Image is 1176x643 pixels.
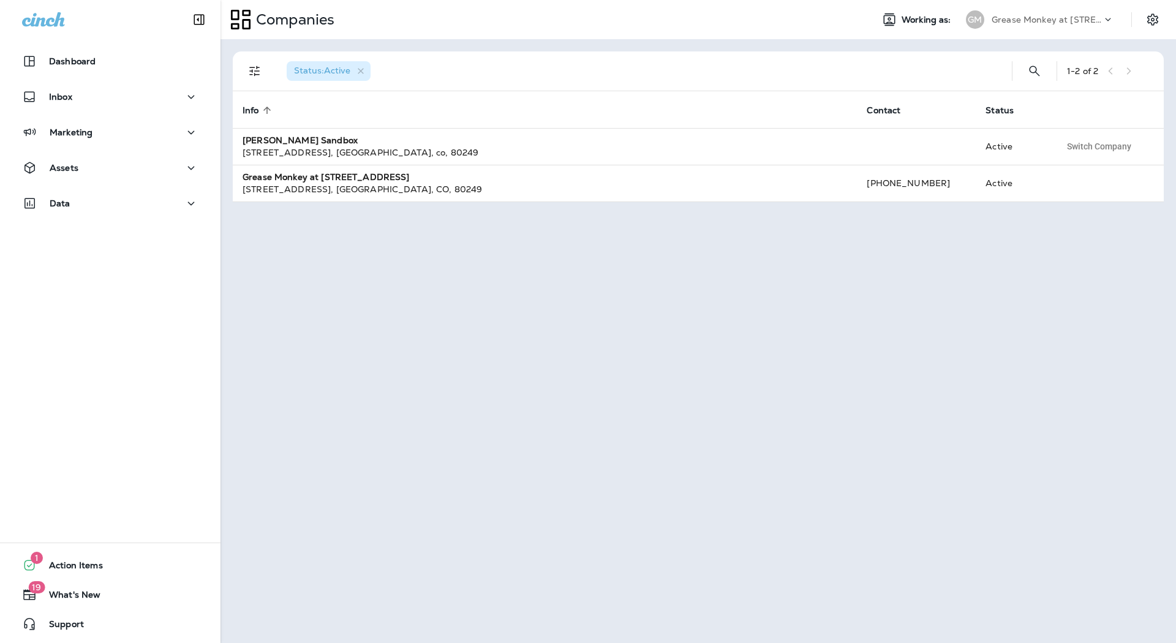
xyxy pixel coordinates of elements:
button: Assets [12,156,208,180]
td: [PHONE_NUMBER] [857,165,976,201]
p: Grease Monkey at [STREET_ADDRESS] [992,15,1102,24]
button: Search Companies [1022,59,1047,83]
button: Switch Company [1060,137,1138,156]
button: Data [12,191,208,216]
span: Switch Company [1067,142,1131,151]
p: Marketing [50,127,92,137]
button: Support [12,612,208,636]
div: [STREET_ADDRESS] , [GEOGRAPHIC_DATA] , CO , 80249 [243,183,847,195]
span: Support [37,619,84,634]
p: Data [50,198,70,208]
button: Filters [243,59,267,83]
button: 19What's New [12,582,208,607]
div: Status:Active [287,61,371,81]
p: Dashboard [49,56,96,66]
p: Inbox [49,92,72,102]
span: Info [243,105,275,116]
span: Status [986,105,1014,116]
p: Companies [251,10,334,29]
span: What's New [37,590,100,604]
button: Marketing [12,120,208,145]
td: Active [976,165,1050,201]
div: GM [966,10,984,29]
button: Inbox [12,85,208,109]
span: Working as: [902,15,954,25]
strong: Grease Monkey at [STREET_ADDRESS] [243,171,410,182]
p: Assets [50,163,78,173]
div: [STREET_ADDRESS] , [GEOGRAPHIC_DATA] , co , 80249 [243,146,847,159]
div: 1 - 2 of 2 [1067,66,1098,76]
button: Settings [1142,9,1164,31]
span: Status : Active [294,65,350,76]
span: 19 [28,581,45,593]
span: 1 [31,552,43,564]
strong: [PERSON_NAME] Sandbox [243,135,358,146]
button: Collapse Sidebar [182,7,216,32]
span: Info [243,105,259,116]
span: Contact [867,105,900,116]
span: Contact [867,105,916,116]
span: Status [986,105,1030,116]
span: Action Items [37,560,103,575]
button: Dashboard [12,49,208,73]
td: Active [976,128,1050,165]
button: 1Action Items [12,553,208,577]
